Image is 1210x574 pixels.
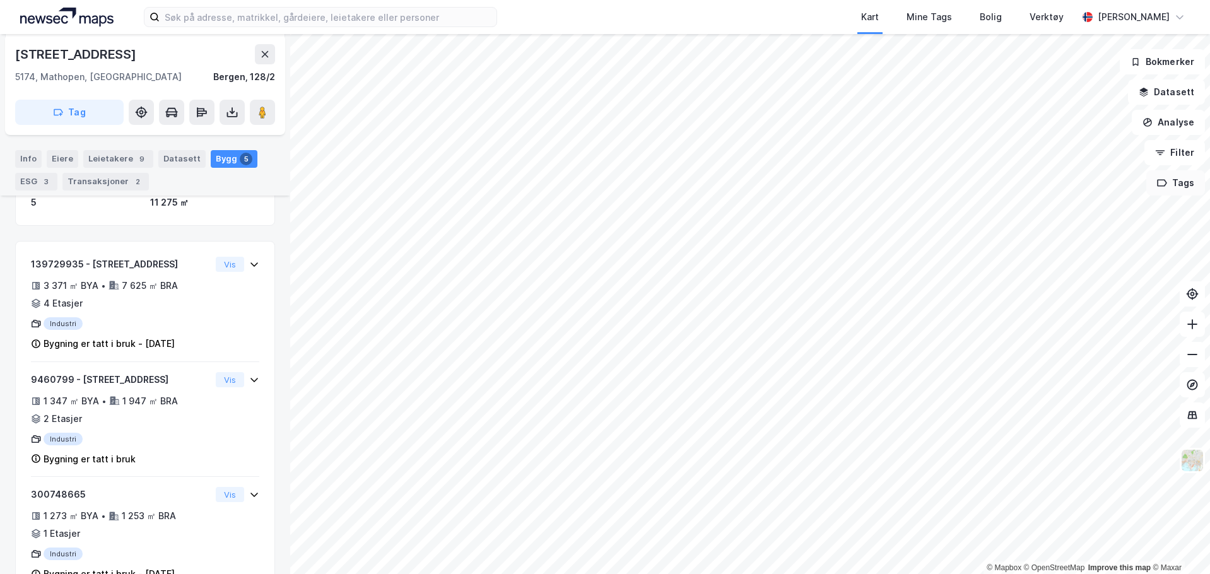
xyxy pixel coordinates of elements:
div: 3 [40,175,52,188]
img: Z [1180,448,1204,472]
div: [STREET_ADDRESS] [15,44,139,64]
div: 2 Etasjer [44,411,82,426]
div: Verktøy [1030,9,1064,25]
div: 1 253 ㎡ BRA [122,508,176,524]
div: Info [15,150,42,168]
div: Kontrollprogram for chat [1147,513,1210,574]
div: 9 [136,153,148,165]
div: Kart [861,9,879,25]
div: 9460799 - [STREET_ADDRESS] [31,372,211,387]
a: Mapbox [987,563,1021,572]
iframe: Chat Widget [1147,513,1210,574]
img: logo.a4113a55bc3d86da70a041830d287a7e.svg [20,8,114,26]
div: 300748665 [31,487,211,502]
div: 5174, Mathopen, [GEOGRAPHIC_DATA] [15,69,182,85]
div: Leietakere [83,150,153,168]
div: Datasett [158,150,206,168]
div: 7 625 ㎡ BRA [122,278,178,293]
a: Improve this map [1088,563,1151,572]
div: 1 947 ㎡ BRA [122,394,178,409]
input: Søk på adresse, matrikkel, gårdeiere, leietakere eller personer [160,8,496,26]
button: Analyse [1132,110,1205,135]
div: 11 275 ㎡ [150,195,259,210]
button: Filter [1144,140,1205,165]
a: OpenStreetMap [1024,563,1085,572]
div: 1 347 ㎡ BYA [44,394,99,409]
div: 5 [240,153,252,165]
button: Tags [1146,170,1205,196]
div: 3 371 ㎡ BYA [44,278,98,293]
div: • [102,396,107,406]
div: Mine Tags [907,9,952,25]
div: Bygning er tatt i bruk [44,452,136,467]
div: ESG [15,173,57,190]
div: 4 Etasjer [44,296,83,311]
button: Datasett [1128,79,1205,105]
div: Bolig [980,9,1002,25]
div: Eiere [47,150,78,168]
button: Vis [216,487,244,502]
div: 2 [131,175,144,188]
div: • [101,281,106,291]
div: 1 Etasjer [44,526,80,541]
div: [PERSON_NAME] [1098,9,1170,25]
div: 139729935 - [STREET_ADDRESS] [31,257,211,272]
div: 5 [31,195,140,210]
div: Bygg [211,150,257,168]
button: Tag [15,100,124,125]
button: Bokmerker [1120,49,1205,74]
div: Bygning er tatt i bruk - [DATE] [44,336,175,351]
button: Vis [216,257,244,272]
button: Vis [216,372,244,387]
div: Bergen, 128/2 [213,69,275,85]
div: 1 273 ㎡ BYA [44,508,98,524]
div: Transaksjoner [62,173,149,190]
div: • [101,511,106,521]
